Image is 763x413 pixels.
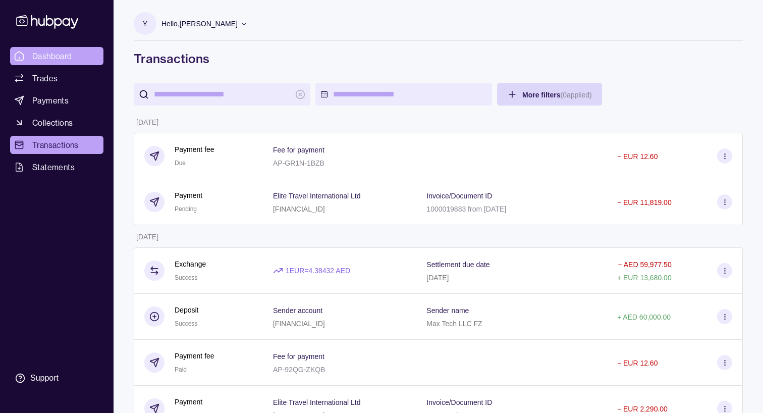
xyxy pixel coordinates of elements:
div: Support [30,373,59,384]
p: Elite Travel International Ltd [273,192,361,200]
p: 1000019883 from [DATE] [426,205,506,213]
span: Transactions [32,139,79,151]
p: ( 0 applied) [560,91,591,99]
p: Payment [175,190,202,201]
p: Deposit [175,304,198,316]
p: AP-92QG-ZKQB [273,366,325,374]
span: Success [175,320,197,327]
p: Max Tech LLC FZ [426,320,482,328]
h1: Transactions [134,50,743,67]
span: Statements [32,161,75,173]
p: Hello, [PERSON_NAME] [161,18,238,29]
p: Sender account [273,306,322,315]
a: Payments [10,91,103,110]
p: + EUR 13,680.00 [617,274,672,282]
p: AP-GR1N-1BZB [273,159,324,167]
p: 1 EUR = 4.38432 AED [286,265,350,276]
a: Transactions [10,136,103,154]
p: Invoice/Document ID [426,398,492,406]
p: [DATE] [136,118,158,126]
p: [DATE] [136,233,158,241]
p: Sender name [426,306,469,315]
p: Elite Travel International Ltd [273,398,361,406]
p: [DATE] [426,274,449,282]
p: − EUR 12.60 [617,359,658,367]
p: Y [143,18,147,29]
p: Fee for payment [273,352,324,360]
span: More filters [522,91,592,99]
span: Collections [32,117,73,129]
span: Payments [32,94,69,107]
a: Dashboard [10,47,103,65]
a: Statements [10,158,103,176]
p: − AED 59,977.50 [618,261,671,269]
p: − EUR 12.60 [617,152,658,161]
p: Payment [175,396,202,407]
span: Trades [32,72,58,84]
p: − EUR 11,819.00 [617,198,672,206]
a: Support [10,368,103,389]
p: Exchange [175,259,206,270]
a: Trades [10,69,103,87]
p: − EUR 2,290.00 [617,405,668,413]
span: Dashboard [32,50,72,62]
button: More filters(0applied) [497,83,602,106]
p: Fee for payment [273,146,324,154]
input: search [154,83,290,106]
p: + AED 60,000.00 [617,313,671,321]
span: Due [175,160,186,167]
span: Pending [175,205,197,213]
p: Settlement due date [426,261,489,269]
p: [FINANCIAL_ID] [273,320,325,328]
span: Success [175,274,197,281]
span: Paid [175,366,187,373]
p: Invoice/Document ID [426,192,492,200]
p: Payment fee [175,350,214,362]
a: Collections [10,114,103,132]
p: [FINANCIAL_ID] [273,205,325,213]
p: Payment fee [175,144,214,155]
